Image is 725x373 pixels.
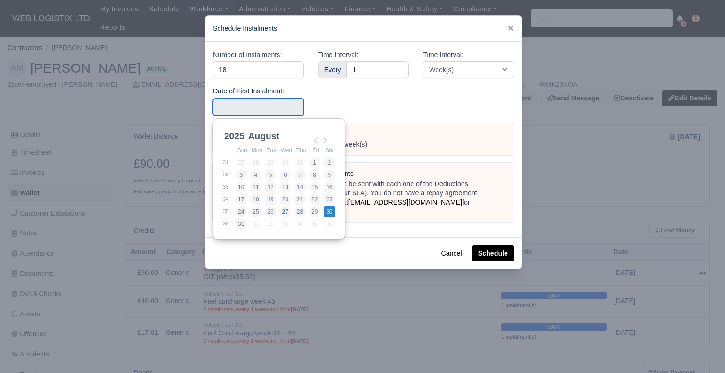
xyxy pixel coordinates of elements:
button: 18 [250,194,261,205]
h6: Payment Plan [236,130,505,138]
button: 30 [324,206,335,217]
button: 4 [250,169,261,181]
button: 17 [236,194,247,205]
div: Every [318,61,347,78]
button: Cancel [435,245,468,261]
button: 26 [265,206,276,217]
button: 27 [279,206,291,217]
button: Previous Month [310,135,321,146]
iframe: Chat Widget [678,328,725,373]
div: Deduct from the driver every 1 week(s) [236,140,505,149]
button: 28 [295,206,306,217]
button: 2 [324,157,335,168]
abbr: Wednesday [281,147,292,154]
td: 31 [222,157,235,169]
label: Time Interval: [423,50,464,60]
abbr: Monday [252,147,262,154]
button: 25 [250,206,261,217]
button: 31 [236,218,247,230]
abbr: Sunday [237,147,247,154]
button: 3 [236,169,247,181]
abbr: Saturday [325,147,334,154]
button: 23 [324,194,335,205]
label: Time Interval: [318,50,359,60]
button: 29 [309,206,320,217]
button: 15 [309,182,320,193]
td: 32 [222,169,235,181]
button: 10 [236,182,247,193]
div: August [246,129,281,143]
button: 24 [236,206,247,217]
label: Date of First Instalment: [213,86,284,97]
button: 1 [309,157,320,168]
td: 33 [222,181,235,193]
button: Next Month [320,135,331,146]
button: 6 [279,169,291,181]
button: 11 [250,182,261,193]
td: 36 [222,218,235,230]
button: 16 [324,182,335,193]
td: 34 [222,193,235,206]
button: 7 [295,169,306,181]
label: Number of instalments: [213,50,282,60]
button: 14 [295,182,306,193]
input: Use the arrow keys to pick a date [213,99,304,116]
div: Schedule Instalments [205,16,522,42]
a: [EMAIL_ADDRESS][DOMAIN_NAME] [348,199,462,206]
button: 19 [265,194,276,205]
td: 35 [222,206,235,218]
button: 5 [265,169,276,181]
abbr: Thursday [296,147,306,154]
abbr: Friday [312,147,319,154]
button: 13 [279,182,291,193]
div: 2025 [222,129,246,143]
div: Amazon requires to be sent with each one of the Deductions (even you have it specified within you... [236,180,505,216]
button: 20 [279,194,291,205]
button: 21 [295,194,306,205]
button: Schedule [472,245,514,261]
h6: Stay compliant with Repay Agreements [236,170,505,178]
button: 9 [324,169,335,181]
button: 8 [309,169,320,181]
button: 12 [265,182,276,193]
button: 22 [309,194,320,205]
abbr: Tuesday [267,147,277,154]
